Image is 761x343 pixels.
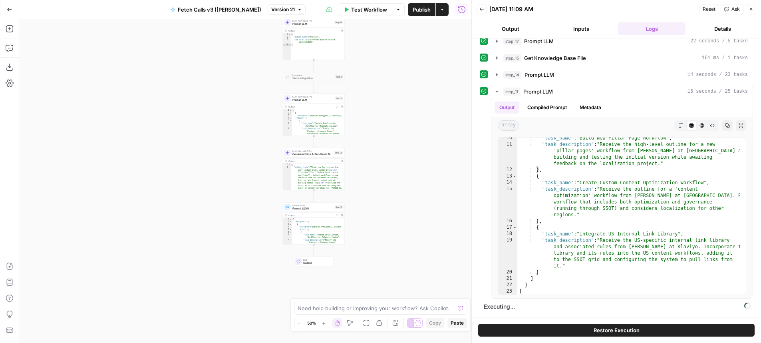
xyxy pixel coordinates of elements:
span: Prompt LLM [292,98,334,102]
div: 19 [498,237,517,269]
div: 4 [283,117,292,120]
div: Format JSONFormat JSONStep 16Output{ "assignees":[ { "assignee":"[PERSON_NAME][EMAIL_ADDRESS][DOM... [283,202,345,245]
button: Publish [408,3,435,16]
span: Toggle code folding, rows 1 through 36 [290,109,292,112]
div: EndOutput [283,257,345,266]
span: step_14 [503,71,521,79]
span: Test Workflow [351,6,387,14]
button: Output [495,102,519,114]
div: 3 [283,38,291,44]
div: 5 [283,228,292,231]
div: IntegrationSlack IntegrationStep 9 [283,72,345,82]
div: Output [288,105,334,108]
span: Toggle code folding, rows 1 through 3 [288,164,291,166]
div: 18 [498,231,517,237]
span: LLM · Gemini 2.5 Pro [292,150,333,153]
g: Edge from step_16 to end [313,245,314,256]
button: Ask [721,4,743,14]
button: Reset [699,4,719,14]
div: 10 [498,135,517,141]
span: step_17 [503,37,521,45]
button: Version 21 [268,4,306,15]
span: Copy [429,319,441,327]
div: 21 [498,275,517,282]
g: Edge from step_11 to step_20 [313,136,314,148]
button: Copy [426,318,444,328]
button: Output [477,22,544,35]
g: Edge from step_14 to step_9 [313,60,314,72]
div: 8 [283,239,292,265]
span: 50% [307,320,316,326]
button: 15 seconds / 25 tasks [491,85,753,98]
div: Step 20 [334,151,343,155]
div: 3 [283,223,292,226]
span: Prompt LLM [524,37,554,45]
span: 161 ms / 1 tasks [702,54,748,62]
span: Reset [703,6,715,13]
div: 2 [283,221,292,223]
div: LLM · Gemini 2.5 ProPrompt LLMStep 11Output[ { "assignee":"[PERSON_NAME][EMAIL_ADDRESS][DOMAIN_NA... [283,94,345,136]
button: Details [689,22,756,35]
span: 14 seconds / 23 tasks [687,71,748,78]
div: 1 [283,33,291,36]
span: LLM · Gemini 2.5 Pro [292,19,333,22]
span: step_11 [503,88,520,96]
div: 16 [498,218,517,224]
span: Ask [731,6,740,13]
span: Toggle code folding, rows 3 through 27 [290,223,292,226]
div: 2 [283,112,292,115]
div: 1 [283,164,291,166]
button: Metadata [575,102,606,114]
div: LLM · Gemini 2.5 ProGenerate Slack Action Items MessageStep 20Output{ "action_items":"Thank you f... [283,148,345,190]
span: Prompt LLM [525,71,554,79]
span: Version 21 [271,6,295,13]
div: Step 11 [335,97,343,100]
span: 22 seconds / 5 tasks [690,38,748,45]
img: Slack-mark-RGB.png [286,75,290,79]
span: Get Knowledge Base File [524,54,586,62]
span: LLM · Gemini 2.5 Pro [292,95,334,98]
div: 6 [283,231,292,234]
span: Toggle code folding, rows 4 through 25 [290,117,292,120]
button: 14 seconds / 23 tasks [491,68,753,81]
span: Toggle code folding, rows 13 through 16 [513,173,517,179]
div: 7 [283,128,292,151]
div: LLM · Gemini 2.5 ProPrompt LLMStep 14Output{ "client_name":"Klaviyo", "use_case_id":"1749e4dd-d1c... [283,18,345,60]
div: 15 seconds / 25 tasks [491,98,753,298]
span: Format JSON [292,204,333,207]
div: 1 [283,218,292,221]
div: 20 [498,269,517,275]
span: Publish [413,6,431,14]
div: 3 [283,114,292,117]
div: 11 [498,141,517,167]
div: 5 [283,120,292,122]
div: Step 16 [335,205,343,209]
g: Edge from step_20 to step_16 [313,190,314,202]
span: Format JSON [292,207,333,211]
span: 15 seconds / 25 tasks [687,88,748,95]
div: Step 9 [336,75,343,79]
div: Output [288,160,339,163]
span: Toggle code folding, rows 2 through 26 [290,112,292,115]
span: Executing... [481,300,753,313]
span: Toggle code folding, rows 5 through 8 [290,120,292,122]
button: Test Workflow [339,3,392,16]
span: Restore Execution [594,326,640,334]
div: 15 [498,186,517,218]
div: 23 [498,288,517,295]
span: Generate Slack Action Items Message [292,152,333,156]
span: Integration [292,74,334,77]
span: Toggle code folding, rows 1 through 41 [290,218,292,221]
span: Fetch Calls v3 ([PERSON_NAME]) [178,6,261,14]
button: 22 seconds / 5 tasks [491,35,753,48]
div: 1 [283,109,292,112]
div: 13 [498,173,517,179]
span: Toggle code folding, rows 17 through 20 [513,224,517,231]
span: Prompt LLM [292,22,333,26]
div: 4 [283,44,291,46]
span: Toggle code folding, rows 1 through 4 [288,33,291,36]
span: array [498,120,519,131]
button: Compiled Prompt [523,102,572,114]
div: 4 [283,226,292,229]
div: Output [288,214,334,217]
